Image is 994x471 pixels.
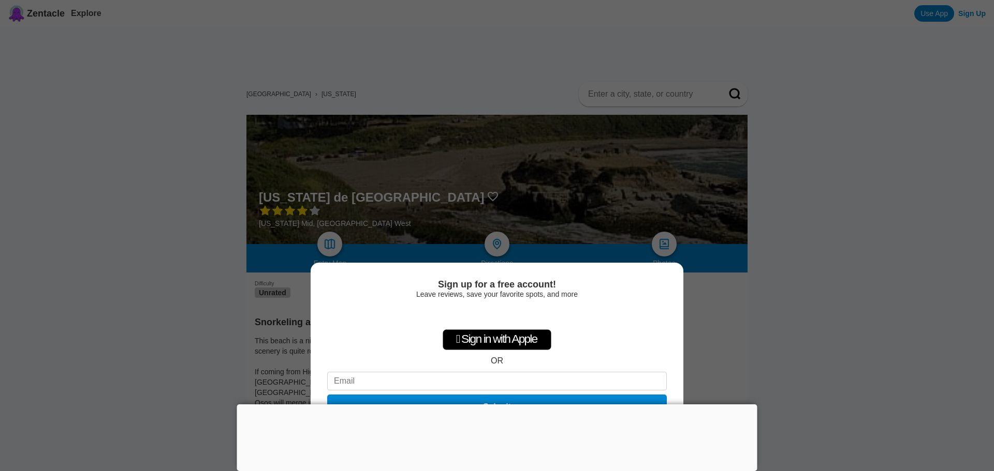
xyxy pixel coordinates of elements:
iframe: Advertisement [237,404,757,468]
div: Leave reviews, save your favorite spots, and more [327,290,667,298]
div: OR [491,356,503,366]
div: Sign in with Apple [443,329,551,350]
div: Sign up for a free account! [327,279,667,290]
iframe: Sign in with Google Button [445,303,550,326]
button: Submit [327,394,667,419]
input: Email [327,372,667,390]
